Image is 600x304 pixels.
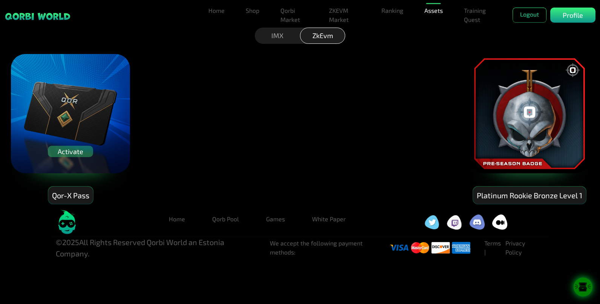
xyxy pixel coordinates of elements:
[473,187,586,204] div: Platinum Rookie Bronze Level 1
[206,211,245,227] a: Qorb Pool
[326,3,363,27] a: ZKEVM Market
[306,211,352,227] a: White Paper
[563,10,583,20] p: Profile
[378,3,406,18] a: Ranking
[48,146,93,157] div: Activate
[243,3,262,18] a: Shop
[513,8,546,23] button: Logout
[56,236,258,259] p: © 2025 All Rights Reserved Qorbi World an Estonia Company.
[300,28,345,44] div: ZkEvm
[424,215,439,230] img: social icon
[260,211,291,227] a: Games
[205,3,228,18] a: Home
[461,3,497,27] a: Training Quest
[452,240,470,256] img: visa
[270,239,390,257] li: We accept the following payment methods:
[447,215,462,230] img: social icon
[390,240,409,256] img: visa
[48,187,93,204] div: Qor-X Pass
[10,53,131,174] img: Qor-X Pass
[163,211,191,227] a: Home
[469,53,590,174] img: Platinum Rookie Bronze Level 1
[505,239,525,256] a: Privacy Policy
[421,3,446,18] a: Assets
[56,210,78,234] img: logo
[5,12,71,21] img: sticky brand-logo
[470,214,485,230] img: social icon
[492,214,507,230] img: social icon
[277,3,311,27] a: Qorbi Market
[255,28,300,44] div: IMX
[411,240,429,256] img: visa
[431,240,450,256] img: visa
[484,239,501,256] a: Terms |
